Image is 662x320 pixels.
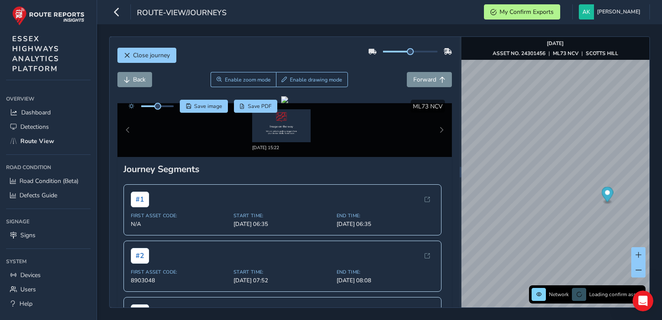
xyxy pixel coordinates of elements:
img: diamond-layout [579,4,594,20]
span: End Time: [337,269,435,275]
button: go back [6,3,22,20]
iframe: Intercom live chat [633,291,653,311]
div: Journey Segments [123,163,446,175]
img: rr logo [12,6,84,26]
span: [PERSON_NAME] [597,4,640,20]
button: Close journey [117,48,176,63]
span: Enable drawing mode [290,76,342,83]
strong: SCOTTS HILL [586,50,618,57]
span: Network [549,291,569,298]
div: Overview [6,92,91,105]
a: Users [6,282,91,297]
button: PDF [234,100,278,113]
button: My Confirm Exports [484,4,560,20]
span: # 3 [131,304,149,320]
span: Users [20,285,36,294]
span: Save PDF [248,103,272,110]
div: | | [493,50,618,57]
span: My Confirm Exports [500,8,554,16]
button: Draw [276,72,348,87]
span: [DATE] 08:08 [337,277,435,284]
span: [DATE] 06:35 [337,220,435,228]
div: Road Condition [6,161,91,174]
button: Save [180,100,228,113]
span: Help [19,300,32,308]
span: Forward [413,75,436,84]
span: [DATE] 06:35 [234,220,331,228]
div: [DATE] 15:22 [252,144,317,151]
span: Devices [20,271,41,279]
span: route-view/journeys [137,7,227,20]
a: Signs [6,228,91,242]
span: N/A [131,220,229,228]
span: [DATE] 07:52 [234,277,331,284]
span: 8903048 [131,277,229,284]
span: Defects Guide [19,191,57,199]
a: Route View [6,134,91,148]
button: Forward [407,72,452,87]
span: # 2 [131,248,149,264]
strong: [DATE] [547,40,564,47]
button: Expand window [136,3,152,20]
a: Detections [6,120,91,134]
strong: ML73 NCV [553,50,578,57]
span: Road Condition (Beta) [19,177,78,185]
button: [PERSON_NAME] [579,4,643,20]
span: # 1 [131,192,149,207]
div: System [6,255,91,268]
div: Signage [6,215,91,228]
img: Thumbnail frame [252,109,311,142]
span: Close journey [133,51,170,59]
a: Devices [6,268,91,282]
div: Map marker [601,187,613,205]
span: Enable zoom mode [225,76,271,83]
span: Start Time: [234,212,331,219]
span: ML73 NCV [413,102,443,111]
button: Back [117,72,152,87]
span: End Time: [337,212,435,219]
a: Help [6,297,91,311]
span: Start Time: [234,269,331,275]
span: First Asset Code: [131,212,229,219]
span: ESSEX HIGHWAYS ANALYTICS PLATFORM [12,34,59,74]
a: Defects Guide [6,188,91,202]
span: Route View [20,137,54,145]
span: First Asset Code: [131,269,229,275]
span: Back [133,75,146,84]
span: Signs [20,231,36,239]
span: Dashboard [21,108,51,117]
span: Loading confirm assets [589,291,643,298]
div: Close [152,3,168,19]
strong: ASSET NO. 24301456 [493,50,545,57]
a: Road Condition (Beta) [6,174,91,188]
span: Detections [20,123,49,131]
a: Dashboard [6,105,91,120]
span: Save image [194,103,222,110]
button: Zoom [211,72,276,87]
